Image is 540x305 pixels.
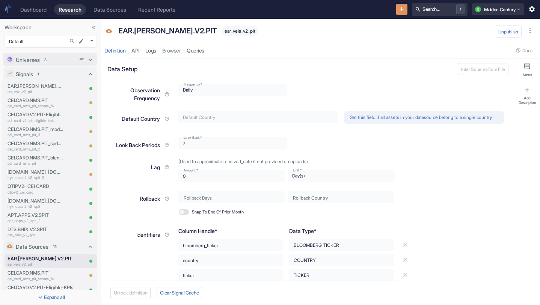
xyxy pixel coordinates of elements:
p: DTS.BHIX.V2.SPIT [8,226,63,233]
p: CEI.CARD.NMS.PIT [8,97,63,104]
div: Data Sources15 [3,240,97,253]
div: Day(s) [288,170,394,182]
div: Definition [104,47,125,54]
p: APT.APPS.V2.SPIT [8,212,63,219]
div: COUNTRY [289,254,394,266]
p: EAR.[PERSON_NAME].V2.PIT [118,25,217,36]
label: Frequency [184,82,202,87]
p: cei_card_nms_pit_2 [8,146,63,152]
a: API [128,43,142,58]
p: cei_card_v2_pit_eligible_kpis [8,118,63,123]
a: [DOMAIN_NAME]_[DOMAIN_NAME]nyx_data_2_v2_spit [8,197,63,209]
p: Lag [151,163,160,171]
p: Data Type* [289,227,394,235]
button: Notes [516,60,538,80]
div: Recent Reports [138,6,175,13]
a: CEI.CARD.NMS.PIT_modelweighteddeltascorecei_card_nms_pit_3 [8,126,63,138]
span: Data Source [106,28,112,35]
p: cei_card_nms_pit [8,161,63,166]
input: Default Country [181,114,322,120]
div: Add Description [517,96,537,105]
p: Observation Frequency [112,86,160,102]
span: 15 [50,244,59,249]
a: QTIPV2- CEI CARDqtipv2_cei_card [8,183,63,195]
p: CEI.CARD.V2.PIT-Eligible-KPIs [8,284,83,291]
span: Snap To End Of Prior Month [192,209,244,215]
a: CEI.CARD.V2.PIT-Eligible-KPIscei_card_v2_pit_eligible_kpis [8,111,63,123]
p: apt_apps_v2_spit_2 [8,218,63,224]
p: Identifiers [136,231,160,239]
p: cei_card_nms_pit_3 [8,132,63,138]
div: resource tabs [101,43,540,58]
a: DTS.BHIX.V2.SPITdts_bhix_v2_spit [8,226,63,238]
button: Search.../ [412,3,468,16]
p: Data Sources [16,243,48,251]
div: Signals11 [3,67,97,81]
a: Queries [184,43,207,58]
a: CEI.CARD.V2.PIT-Eligible-KPIscei_card_v2_pit_eligible_kpis [8,284,83,296]
button: Docs [513,45,535,57]
p: cei_card_nms_pit_scores_fix [8,103,63,109]
a: Logs [142,43,159,58]
p: CEI.CARD.NMS.PIT [8,269,83,276]
div: Data Sources [94,6,126,13]
p: Rollback [140,195,160,203]
p: EAR.[PERSON_NAME].V2.PIT [8,83,63,90]
a: EAR.[PERSON_NAME].V2.PITear_vela_v2_pit [8,83,63,95]
a: Dashboard [16,4,51,15]
p: CEI.CARD.NMS.PIT_blendeddeltascore [8,154,63,161]
div: Dashboard [20,6,47,13]
button: QMaiden Century [472,3,524,15]
label: Unit [293,168,302,173]
div: Default [5,36,97,48]
p: Look Back Periods [116,141,160,149]
div: TICKER [289,269,394,281]
p: Set this field if all assets in your datasource belong to a single country. [350,114,498,121]
a: CEI.CARD.NMS.PITcei_card_nms_pit_scores_fix [8,269,83,281]
p: QTIPV2- CEI CARD [8,183,63,190]
a: APT.APPS.V2.SPITapt_apps_v2_spit_2 [8,212,63,224]
div: Daily [178,84,287,96]
button: Search... [67,36,77,46]
p: Column Handle* [178,227,283,235]
p: qtipv2_cei_card [8,189,63,195]
a: CEI.CARD.NMS.PITcei_card_nms_pit_scores_fix [8,97,63,109]
p: CEI.CARD.V2.PIT-Eligible-KPIs [8,111,63,118]
button: Expand all [2,291,100,303]
div: BLOOMBERG_TICKER [289,239,394,251]
span: ear_vela_v2_pit [222,28,258,34]
button: Clear Signal Cache [157,287,202,299]
p: Default Country [122,115,160,123]
button: Collapse Sidebar [89,23,98,32]
p: (Used to approximate received_date if not provided on uploads) [178,159,504,164]
p: [DOMAIN_NAME]_[DOMAIN_NAME] [8,168,63,176]
p: nyx_data_2_v2_spit [8,204,63,209]
p: Data Setup [107,65,137,74]
p: EAR.[PERSON_NAME].V2.PIT [8,255,83,262]
button: New Resource [396,4,408,15]
a: Research [54,4,86,15]
p: Signals [16,70,33,78]
div: Research [59,6,81,13]
button: edit [76,36,86,46]
p: Universes [16,56,40,64]
div: Universes8Edit universes order [3,53,97,66]
p: nyx_data_2_v2_spit_2 [8,175,63,180]
label: Look Back [184,135,202,140]
div: Q [475,6,481,12]
p: [DOMAIN_NAME]_[DOMAIN_NAME] [8,197,63,204]
a: CEI.CARD.NMS.PIT_blendeddeltascorecei_card_nms_pit [8,154,63,166]
p: ear_vela_v2_pit [8,89,63,95]
p: CEI.CARD.NMS.PIT_spdeltascore [8,140,63,147]
a: [DOMAIN_NAME]_[DOMAIN_NAME]nyx_data_2_v2_spit_2 [8,168,63,180]
a: EAR.[PERSON_NAME].V2.PITear_vela_v2_pit [8,255,83,267]
span: 8 [42,57,49,63]
p: cei_card_nms_pit_scores_fix [8,276,83,282]
label: Amount [184,168,198,173]
p: CEI.CARD.NMS.PIT_modelweighteddeltascore [8,126,63,133]
p: Workspace [5,23,97,31]
button: Edit universes order [77,55,87,65]
button: Unpublish [495,26,522,38]
span: 11 [35,71,43,77]
a: CEI.CARD.NMS.PIT_spdeltascorecei_card_nms_pit_2 [8,140,63,152]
